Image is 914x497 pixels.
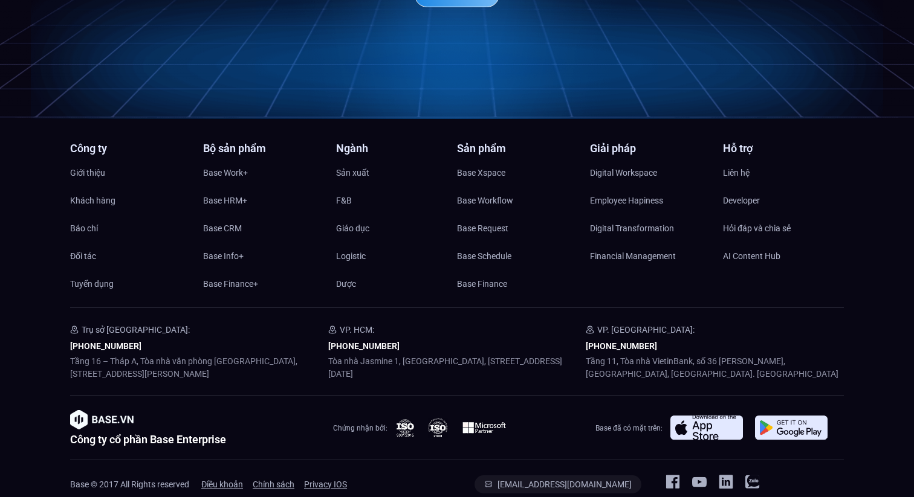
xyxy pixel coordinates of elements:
[457,191,513,210] span: Base Workflow
[333,424,387,432] span: Chứng nhận bởi:
[475,475,641,493] a: [EMAIL_ADDRESS][DOMAIN_NAME]
[457,247,578,265] a: Base Schedule
[590,164,711,182] a: Digital Workspace
[328,341,400,351] a: [PHONE_NUMBER]
[70,341,141,351] a: [PHONE_NUMBER]
[70,191,115,210] span: Khách hàng
[203,247,324,265] a: Base Info+
[203,191,247,210] span: Base HRM+
[723,164,750,182] span: Liên hệ
[203,275,258,293] span: Base Finance+
[590,191,711,210] a: Employee Hapiness
[336,247,366,265] span: Logistic
[203,247,244,265] span: Base Info+
[253,475,294,493] a: Chính sách
[336,275,356,293] span: Dược
[457,275,507,293] span: Base Finance
[70,247,96,265] span: Đối tác
[304,475,347,493] span: Privacy IOS
[723,247,780,265] span: AI Content Hub
[723,219,844,237] a: Hỏi đáp và chia sẻ
[336,219,369,237] span: Giáo dục
[723,164,844,182] a: Liên hệ
[82,325,190,335] span: Trụ sở [GEOGRAPHIC_DATA]:
[586,355,844,380] p: Tầng 11, Tòa nhà VietinBank, số 36 [PERSON_NAME], [GEOGRAPHIC_DATA], [GEOGRAPHIC_DATA]. [GEOGRAPH...
[457,164,505,182] span: Base Xspace
[70,479,189,489] span: Base © 2017 All Rights reserved
[70,247,191,265] a: Đối tác
[457,247,511,265] span: Base Schedule
[70,191,191,210] a: Khách hàng
[595,424,663,432] span: Base đã có mặt trên:
[590,219,674,237] span: Digital Transformation
[70,219,98,237] span: Báo chí
[597,325,695,335] span: VP. [GEOGRAPHIC_DATA]:
[336,247,457,265] a: Logistic
[498,480,632,489] span: [EMAIL_ADDRESS][DOMAIN_NAME]
[586,341,657,351] a: [PHONE_NUMBER]
[70,410,134,429] img: image-1.png
[70,355,328,380] p: Tầng 16 – Tháp A, Tòa nhà văn phòng [GEOGRAPHIC_DATA], [STREET_ADDRESS][PERSON_NAME]
[336,143,457,154] h4: Ngành
[457,191,578,210] a: Base Workflow
[590,143,711,154] h4: Giải pháp
[336,275,457,293] a: Dược
[203,275,324,293] a: Base Finance+
[203,191,324,210] a: Base HRM+
[723,191,844,210] a: Developer
[203,219,242,237] span: Base CRM
[70,143,191,154] h4: Công ty
[203,164,324,182] a: Base Work+
[457,219,578,237] a: Base Request
[336,191,352,210] span: F&B
[336,164,369,182] span: Sản xuất
[723,143,844,154] h4: Hỗ trợ
[70,275,191,293] a: Tuyển dụng
[203,219,324,237] a: Base CRM
[590,219,711,237] a: Digital Transformation
[590,247,711,265] a: Financial Management
[70,164,191,182] a: Giới thiệu
[723,219,791,237] span: Hỏi đáp và chia sẻ
[70,219,191,237] a: Báo chí
[723,191,760,210] span: Developer
[723,247,844,265] a: AI Content Hub
[203,143,324,154] h4: Bộ sản phẩm
[590,191,663,210] span: Employee Hapiness
[203,164,248,182] span: Base Work+
[336,219,457,237] a: Giáo dục
[457,275,578,293] a: Base Finance
[70,275,114,293] span: Tuyển dụng
[328,355,586,380] p: Tòa nhà Jasmine 1, [GEOGRAPHIC_DATA], [STREET_ADDRESS][DATE]
[457,164,578,182] a: Base Xspace
[336,191,457,210] a: F&B
[340,325,374,335] span: VP. HCM:
[336,164,457,182] a: Sản xuất
[70,164,105,182] span: Giới thiệu
[457,219,508,237] span: Base Request
[70,434,226,445] h2: Công ty cổ phần Base Enterprise
[201,475,243,493] a: Điều khoản
[590,247,676,265] span: Financial Management
[457,143,578,154] h4: Sản phẩm
[590,164,657,182] span: Digital Workspace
